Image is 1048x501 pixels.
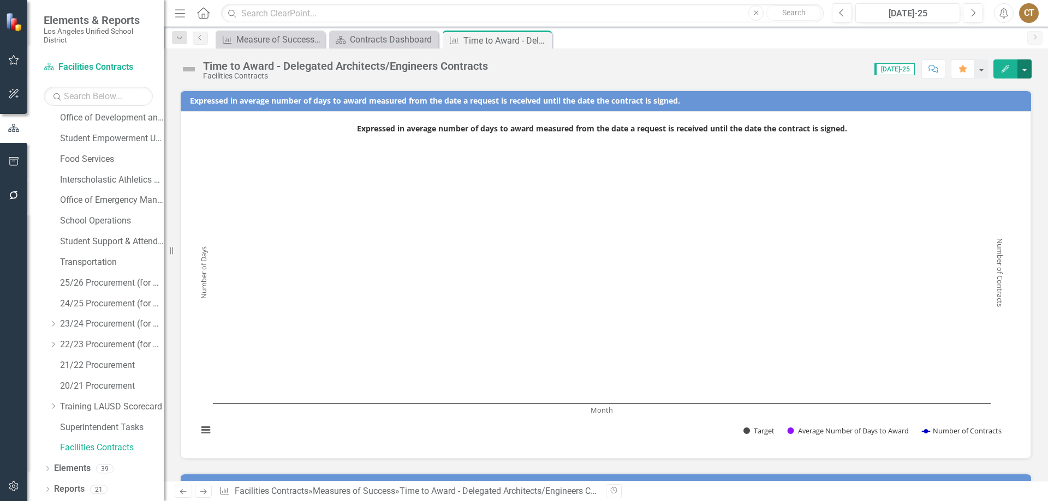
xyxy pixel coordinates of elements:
[60,112,164,124] a: Office of Development and Civic Engagement
[96,464,114,473] div: 39
[1019,3,1039,23] button: CT
[400,486,622,496] div: Time to Award - Delegated Architects/Engineers Contracts
[190,480,1026,488] h3: Measures of Success Data
[766,5,821,21] button: Search
[44,61,153,74] a: Facilities Contracts
[219,485,598,498] div: » »
[855,3,960,23] button: [DATE]-25
[44,14,153,27] span: Elements & Reports
[44,87,153,106] input: Search Below...
[995,238,1005,307] text: Number of Contracts
[203,72,488,80] div: Facilities Contracts
[60,277,164,289] a: 25/26 Procurement (for PSD, do not modify layout)
[60,194,164,207] a: Office of Emergency Management
[236,33,322,46] div: Measure of Success - Scorecard Report
[60,256,164,269] a: Transportation
[933,426,1002,436] text: Number of Contracts
[60,380,164,393] a: 20/21 Procurement
[54,483,85,496] a: Reports
[60,318,164,330] a: 23/24 Procurement (for PSD, do not modify layout)
[350,33,436,46] div: Contracts Dashboard
[60,359,164,372] a: 21/22 Procurement
[60,174,164,186] a: Interscholastic Athletics Department
[60,339,164,351] a: 22/23 Procurement (for PSD, do not modify)
[859,7,956,20] div: [DATE]-25
[60,236,164,248] a: Student Support & Attendance Services
[5,13,25,32] img: ClearPoint Strategy
[192,120,1020,447] div: Expressed in average number of days to award measured from the date a request is received until t...
[218,33,322,46] a: Measure of Success - Scorecard Report
[60,298,164,310] a: 24/25 Procurement (for PSD, do not modify layout)
[190,96,1026,105] h3: Expressed in average number of days to award measured from the date a request is received until t...
[90,485,108,494] div: 21
[235,486,308,496] a: Facilities Contracts
[221,4,824,23] input: Search ClearPoint...
[874,63,915,75] span: [DATE]-25
[60,215,164,227] a: School Operations
[743,426,775,436] button: Show Target
[922,426,1002,436] button: Show Number of Contracts
[54,462,91,475] a: Elements
[788,426,910,436] button: Show Average Number of Days to Award
[60,421,164,434] a: Superintendent Tasks
[192,120,1011,447] svg: Interactive chart
[782,8,806,17] span: Search
[60,153,164,166] a: Food Services
[199,246,209,299] text: Number of Days
[198,422,213,438] button: View chart menu, Expressed in average number of days to award measured from the date a request is...
[357,123,847,134] text: Expressed in average number of days to award measured from the date a request is received until t...
[463,34,549,47] div: Time to Award - Delegated Architects/Engineers Contracts
[332,33,436,46] a: Contracts Dashboard
[591,405,613,415] text: Month
[60,442,164,454] a: Facilities Contracts
[60,401,164,413] a: Training LAUSD Scorecard
[203,60,488,72] div: Time to Award - Delegated Architects/Engineers Contracts
[44,27,153,45] small: Los Angeles Unified School District
[180,61,198,78] img: Not Defined
[313,486,395,496] a: Measures of Success
[60,132,164,145] a: Student Empowerment Unit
